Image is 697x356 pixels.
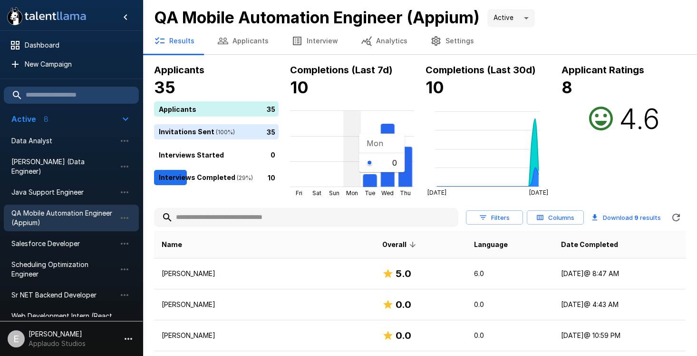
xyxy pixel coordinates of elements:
[474,331,545,340] p: 0.0
[382,239,419,250] span: Overall
[553,320,686,351] td: [DATE] @ 10:59 PM
[381,189,394,197] tspan: Wed
[346,189,358,197] tspan: Mon
[365,189,375,197] tspan: Tue
[349,28,419,54] button: Analytics
[561,78,572,97] b: 8
[312,189,321,197] tspan: Sat
[162,239,182,250] span: Name
[561,64,644,76] b: Applicant Ratings
[400,189,411,197] tspan: Thu
[329,189,339,197] tspan: Sun
[162,269,367,278] p: [PERSON_NAME]
[426,78,444,97] b: 10
[143,28,206,54] button: Results
[529,189,548,196] tspan: [DATE]
[474,300,545,309] p: 0.0
[271,149,275,159] p: 0
[474,239,508,250] span: Language
[154,64,204,76] b: Applicants
[561,239,618,250] span: Date Completed
[396,297,411,312] h6: 0.0
[154,8,480,27] b: QA Mobile Automation Engineer (Appium)
[295,189,302,197] tspan: Fri
[267,104,275,114] p: 35
[396,266,411,281] h6: 5.0
[527,210,584,225] button: Columns
[206,28,280,54] button: Applicants
[280,28,349,54] button: Interview
[474,269,545,278] p: 6.0
[553,289,686,320] td: [DATE] @ 4:43 AM
[466,210,523,225] button: Filters
[419,28,485,54] button: Settings
[619,101,660,136] h2: 4.6
[290,78,309,97] b: 10
[267,127,275,137] p: 35
[396,328,411,343] h6: 0.0
[162,300,367,309] p: [PERSON_NAME]
[154,78,175,97] b: 35
[427,189,446,196] tspan: [DATE]
[290,64,393,76] b: Completions (Last 7d)
[553,258,686,289] td: [DATE] @ 8:47 AM
[667,208,686,227] button: Refreshing...
[487,9,535,27] div: Active
[426,64,536,76] b: Completions (Last 30d)
[634,214,639,221] b: 9
[268,172,275,182] p: 10
[588,208,665,227] button: Download 9 results
[162,331,367,340] p: [PERSON_NAME]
